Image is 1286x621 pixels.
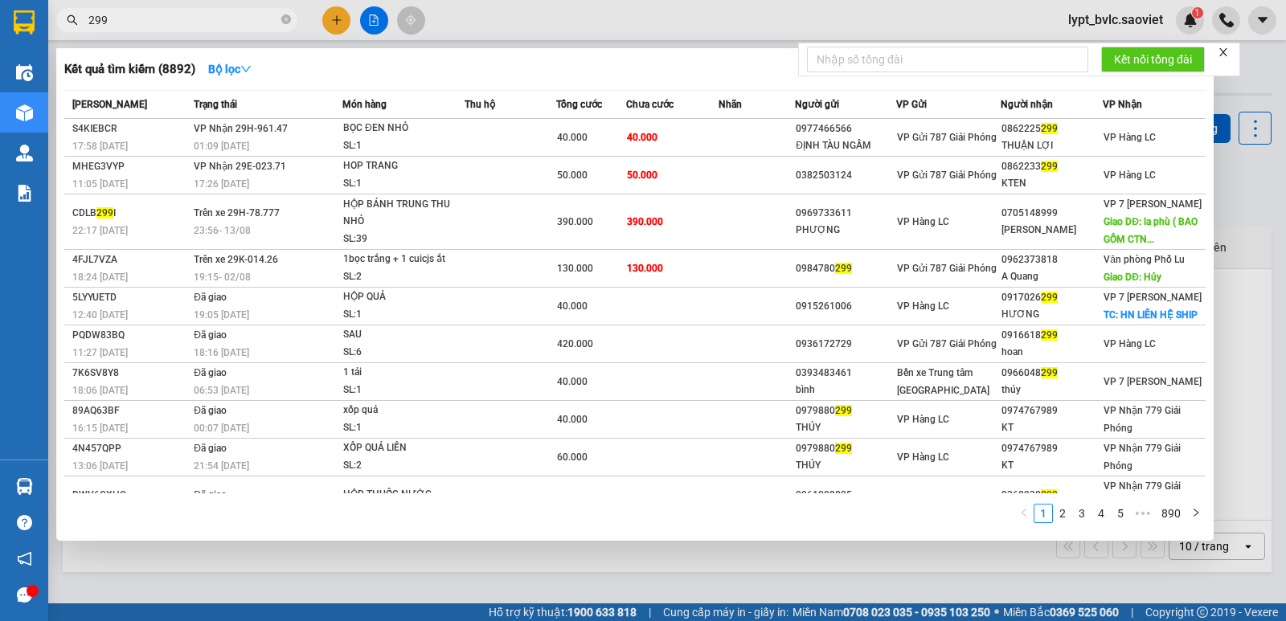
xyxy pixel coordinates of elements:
[796,298,895,315] div: 0915261006
[72,225,128,236] span: 22:17 [DATE]
[343,120,464,137] div: BỌC ĐEN NHỎ
[1104,376,1202,387] span: VP 7 [PERSON_NAME]
[897,367,989,396] span: Bến xe Trung tâm [GEOGRAPHIC_DATA]
[1041,367,1058,378] span: 299
[807,47,1088,72] input: Nhập số tổng đài
[72,289,189,306] div: 5LYYUETD
[17,515,32,530] span: question-circle
[194,423,249,434] span: 00:07 [DATE]
[16,104,33,121] img: warehouse-icon
[343,175,464,193] div: SL: 1
[1186,504,1206,523] li: Next Page
[343,457,464,475] div: SL: 2
[343,288,464,306] div: HỘP QUẢ
[194,292,227,303] span: Đã giao
[897,451,949,463] span: VP Hàng LC
[1001,175,1103,192] div: KTEN
[72,251,189,268] div: 4FJL7VZA
[627,170,657,181] span: 50.000
[557,338,593,349] span: 420.000
[1101,47,1205,72] button: Kết nối tổng đài
[1104,132,1156,143] span: VP Hàng LC
[897,170,997,181] span: VP Gửi 787 Giải Phóng
[72,402,189,419] div: 89AQ63BF
[897,132,997,143] span: VP Gửi 787 Giải Phóng
[719,99,742,110] span: Nhãn
[343,439,464,457] div: XỐP QUẢ LIỀN
[194,141,249,152] span: 01:09 [DATE]
[1019,508,1029,517] span: left
[343,419,464,437] div: SL: 1
[281,14,291,24] span: close-circle
[1091,504,1111,523] li: 4
[88,11,278,29] input: Tìm tên, số ĐT hoặc mã đơn
[343,344,464,362] div: SL: 6
[627,132,657,143] span: 40.000
[16,145,33,161] img: warehouse-icon
[194,99,237,110] span: Trạng thái
[1104,216,1198,245] span: Giao DĐ: la phù ( BAO GỒM CTN...
[194,367,227,378] span: Đã giao
[1041,161,1058,172] span: 299
[14,10,35,35] img: logo-vxr
[1104,443,1181,472] span: VP Nhận 779 Giải Phóng
[16,64,33,81] img: warehouse-icon
[557,451,588,463] span: 60.000
[343,306,464,324] div: SL: 1
[1041,292,1058,303] span: 299
[1001,382,1103,398] div: thúy
[1001,487,1103,504] div: 0368938
[1157,505,1186,522] a: 890
[796,336,895,353] div: 0936172729
[556,99,602,110] span: Tổng cước
[1001,268,1103,285] div: A Quang
[1001,306,1103,323] div: HƯƠNG
[343,157,464,175] div: HOP TRANG
[1001,344,1103,361] div: hoan
[343,137,464,155] div: SL: 1
[1014,504,1034,523] button: left
[1104,405,1181,434] span: VP Nhận 779 Giải Phóng
[343,326,464,344] div: SAU
[627,216,663,227] span: 390.000
[1130,504,1156,523] li: Next 5 Pages
[195,56,264,82] button: Bộ lọcdown
[796,365,895,382] div: 0393483461
[1001,419,1103,436] div: KT
[72,178,128,190] span: 11:05 [DATE]
[67,14,78,26] span: search
[1001,99,1053,110] span: Người nhận
[1072,504,1091,523] li: 3
[557,132,588,143] span: 40.000
[897,216,949,227] span: VP Hàng LC
[72,205,189,222] div: CDLB I
[72,272,128,283] span: 18:24 [DATE]
[343,196,464,231] div: HỘP BÁNH TRUNG THU NHỎ
[1001,251,1103,268] div: 0962373818
[897,414,949,425] span: VP Hàng LC
[1104,198,1202,210] span: VP 7 [PERSON_NAME]
[897,263,997,274] span: VP Gửi 787 Giải Phóng
[72,460,128,472] span: 13:06 [DATE]
[72,487,189,504] div: DWV6CXHC
[557,216,593,227] span: 390.000
[72,423,128,434] span: 16:15 [DATE]
[194,443,227,454] span: Đã giao
[1218,47,1229,58] span: close
[835,405,852,416] span: 299
[557,263,593,274] span: 130.000
[835,443,852,454] span: 299
[796,382,895,398] div: bình
[17,551,32,566] span: notification
[796,487,895,504] div: 0961008825
[343,402,464,419] div: xốp quả
[194,460,249,472] span: 21:54 [DATE]
[1114,51,1192,68] span: Kết nối tổng đài
[72,121,189,137] div: S4KIEBCR
[72,385,128,396] span: 18:06 [DATE]
[1001,222,1103,239] div: [PERSON_NAME]
[897,300,949,312] span: VP Hàng LC
[72,309,128,321] span: 12:40 [DATE]
[796,121,895,137] div: 0977466566
[194,405,227,416] span: Đã giao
